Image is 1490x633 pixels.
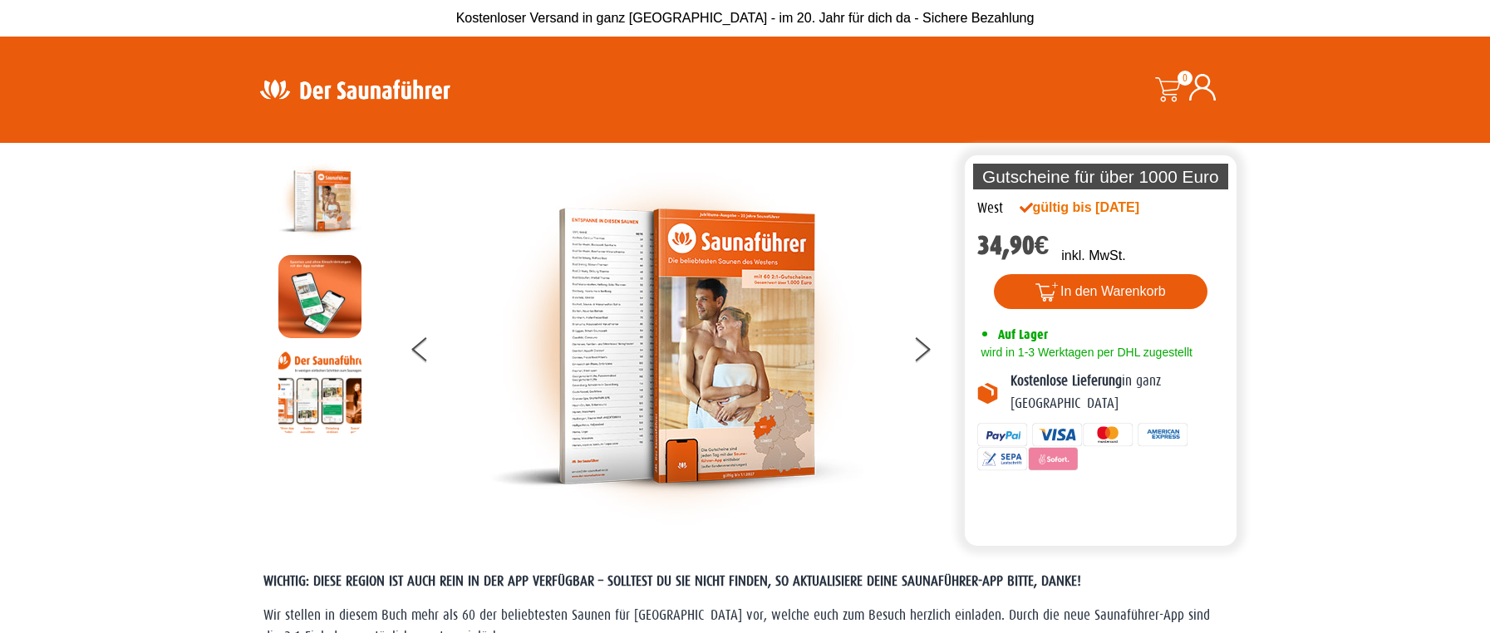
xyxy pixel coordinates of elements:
[1011,370,1225,415] p: in ganz [GEOGRAPHIC_DATA]
[1020,198,1176,218] div: gültig bis [DATE]
[263,573,1081,589] span: WICHTIG: DIESE REGION IST AUCH REIN IN DER APP VERFÜGBAR – SOLLTEST DU SIE NICHT FINDEN, SO AKTUA...
[973,164,1229,189] p: Gutscheine für über 1000 Euro
[994,274,1207,309] button: In den Warenkorb
[977,230,1050,261] bdi: 34,90
[1178,71,1192,86] span: 0
[977,198,1003,219] div: West
[1035,230,1050,261] span: €
[1011,373,1122,389] b: Kostenlose Lieferung
[1061,246,1125,266] p: inkl. MwSt.
[977,346,1192,359] span: wird in 1-3 Werktagen per DHL zugestellt
[456,11,1035,25] span: Kostenloser Versand in ganz [GEOGRAPHIC_DATA] - im 20. Jahr für dich da - Sichere Bezahlung
[278,351,361,434] img: Anleitung7tn
[278,159,361,243] img: der-saunafuehrer-2025-west
[489,159,863,533] img: der-saunafuehrer-2025-west
[998,326,1048,342] span: Auf Lager
[278,255,361,338] img: MOCKUP-iPhone_regional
